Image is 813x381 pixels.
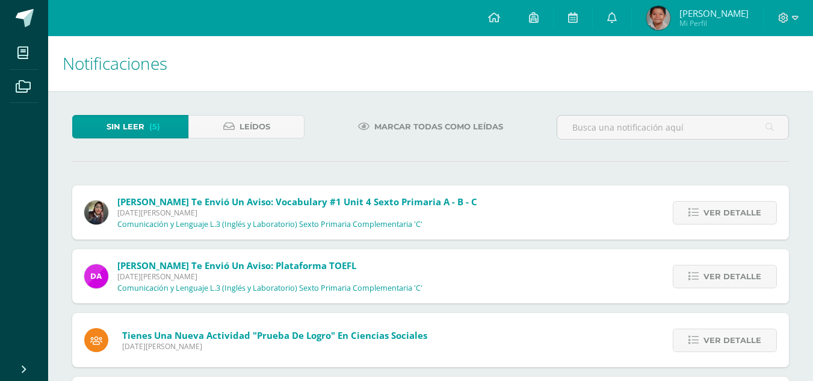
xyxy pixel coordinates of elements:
img: f727c7009b8e908c37d274233f9e6ae1.png [84,200,108,225]
input: Busca una notificación aquí [557,116,788,139]
span: [PERSON_NAME] te envió un aviso: Vocabulary #1 unit 4 Sexto Primaria A - B - C [117,196,477,208]
span: Notificaciones [63,52,167,75]
span: Mi Perfil [679,18,749,28]
span: [PERSON_NAME] [679,7,749,19]
a: Sin leer(5) [72,115,188,138]
p: Comunicación y Lenguaje L.3 (Inglés y Laboratorio) Sexto Primaria Complementaria 'C' [117,220,422,229]
p: Comunicación y Lenguaje L.3 (Inglés y Laboratorio) Sexto Primaria Complementaria 'C' [117,283,422,293]
span: [DATE][PERSON_NAME] [117,208,477,218]
span: [DATE][PERSON_NAME] [117,271,422,282]
span: [DATE][PERSON_NAME] [122,341,427,352]
img: 20293396c123fa1d0be50d4fd90c658f.png [84,264,108,288]
img: 4c06e1df2ad9bf09ebf6051ffd22a20e.png [646,6,670,30]
span: Ver detalle [703,265,761,288]
span: [PERSON_NAME] te envió un aviso: Plataforma TOEFL [117,259,356,271]
span: Sin leer [107,116,144,138]
span: Tienes una nueva actividad "Prueba de Logro" En Ciencias Sociales [122,329,427,341]
span: Marcar todas como leídas [374,116,503,138]
a: Leídos [188,115,304,138]
span: Leídos [240,116,270,138]
a: Marcar todas como leídas [343,115,518,138]
span: (5) [149,116,160,138]
span: Ver detalle [703,202,761,224]
span: Ver detalle [703,329,761,352]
